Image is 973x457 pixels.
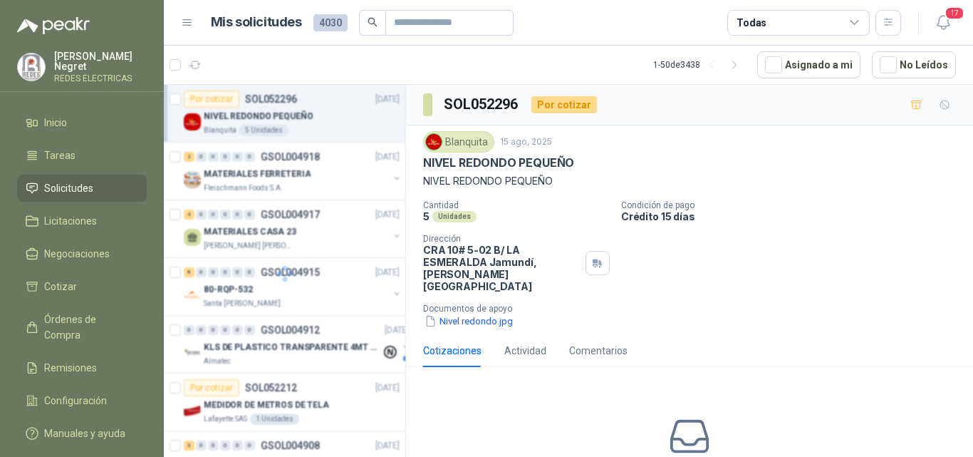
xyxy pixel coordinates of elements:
p: [PERSON_NAME] Negret [54,51,147,71]
a: Órdenes de Compra [17,306,147,349]
div: Cotizaciones [423,343,482,359]
span: Tareas [44,148,76,163]
span: Remisiones [44,360,97,376]
a: Negociaciones [17,240,147,267]
p: CRA 10# 5-02 B/ LA ESMERALDA Jamundí , [PERSON_NAME][GEOGRAPHIC_DATA] [423,244,580,292]
a: Cotizar [17,273,147,300]
p: 5 [423,210,430,222]
p: NIVEL REDONDO PEQUEÑO [423,173,956,189]
span: Licitaciones [44,213,97,229]
div: Actividad [504,343,546,359]
button: Nivel redondo.jpg [423,314,514,329]
p: Cantidad [423,200,610,210]
span: Inicio [44,115,67,130]
div: Comentarios [569,343,628,359]
span: Cotizar [44,279,77,294]
p: 15 ago, 2025 [500,135,552,149]
h3: SOL052296 [444,93,520,115]
div: 1 - 50 de 3438 [653,53,746,76]
div: Blanquita [423,131,494,153]
p: Condición de pago [621,200,967,210]
span: 17 [945,6,964,20]
img: Company Logo [426,134,442,150]
a: Tareas [17,142,147,169]
span: Negociaciones [44,246,110,262]
p: REDES ELECTRICAS [54,74,147,83]
button: No Leídos [872,51,956,78]
div: Todas [737,15,766,31]
a: Configuración [17,387,147,414]
p: Dirección [423,234,580,244]
a: Inicio [17,109,147,136]
a: Licitaciones [17,207,147,235]
div: Por cotizar [531,96,597,113]
div: Unidades [432,211,477,222]
span: Configuración [44,393,107,409]
span: 4030 [313,14,348,31]
img: Company Logo [18,53,45,81]
button: Asignado a mi [757,51,860,78]
span: Órdenes de Compra [44,312,133,343]
a: Remisiones [17,354,147,381]
h1: Mis solicitudes [211,12,302,33]
span: search [368,17,378,27]
p: NIVEL REDONDO PEQUEÑO [423,155,574,170]
img: Logo peakr [17,17,90,34]
span: Manuales y ayuda [44,426,125,441]
p: Crédito 15 días [621,210,967,222]
a: Manuales y ayuda [17,420,147,447]
a: Solicitudes [17,175,147,202]
span: Solicitudes [44,180,93,196]
p: Documentos de apoyo [423,304,967,314]
button: 17 [930,10,956,36]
